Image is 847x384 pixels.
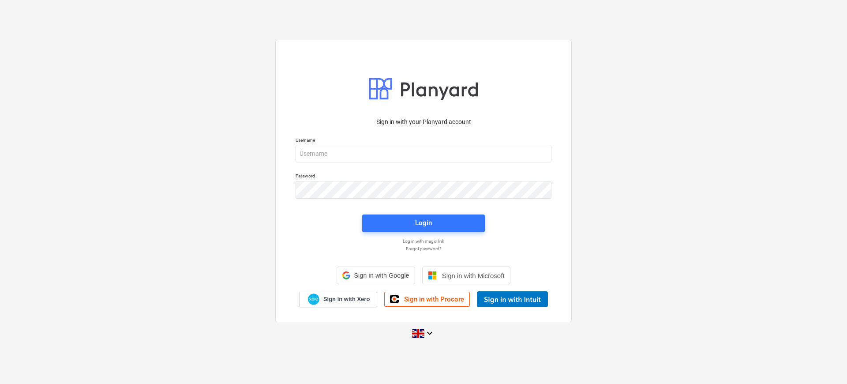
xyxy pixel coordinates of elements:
a: Log in with magic link [291,238,556,244]
span: Sign in with Google [354,272,409,279]
img: Microsoft logo [428,271,437,280]
img: Xero logo [308,294,319,305]
p: Sign in with your Planyard account [296,117,551,127]
span: Sign in with Procore [404,295,464,303]
p: Username [296,137,551,145]
i: keyboard_arrow_down [424,328,435,339]
div: Login [415,217,432,229]
span: Sign in with Xero [323,295,370,303]
span: Sign in with Microsoft [442,272,505,279]
input: Username [296,145,551,162]
button: Login [362,215,485,232]
a: Sign in with Xero [299,292,378,307]
div: Sign in with Google [337,267,415,284]
a: Sign in with Procore [384,292,470,307]
a: Forgot password? [291,246,556,252]
p: Password [296,173,551,181]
